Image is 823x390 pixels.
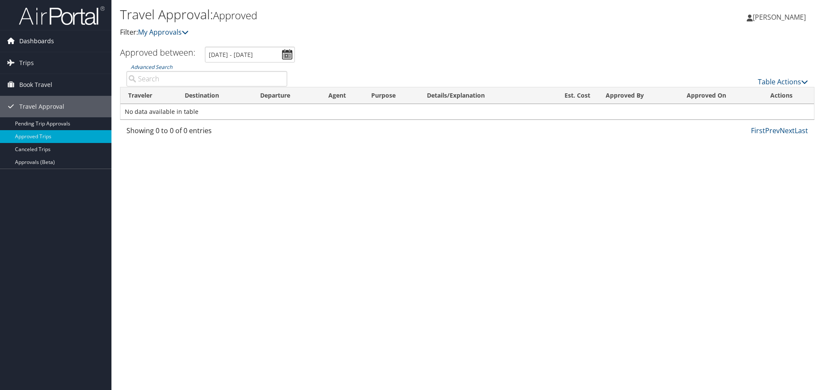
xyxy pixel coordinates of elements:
th: Approved By: activate to sort column ascending [598,87,679,104]
a: Advanced Search [131,63,172,71]
th: Departure: activate to sort column ascending [252,87,321,104]
p: Filter: [120,27,583,38]
small: Approved [213,8,257,22]
a: Last [795,126,808,135]
span: Dashboards [19,30,54,52]
span: [PERSON_NAME] [753,12,806,22]
a: Prev [765,126,780,135]
th: Agent [321,87,363,104]
a: Next [780,126,795,135]
a: First [751,126,765,135]
th: Destination: activate to sort column ascending [177,87,253,104]
td: No data available in table [120,104,814,119]
th: Approved On: activate to sort column ascending [679,87,762,104]
span: Trips [19,52,34,74]
th: Est. Cost: activate to sort column ascending [541,87,598,104]
th: Details/Explanation [419,87,541,104]
th: Purpose [363,87,419,104]
input: [DATE] - [DATE] [205,47,295,63]
a: Table Actions [758,77,808,86]
img: airportal-logo.png [19,6,105,26]
span: Book Travel [19,74,52,95]
a: [PERSON_NAME] [747,4,814,30]
th: Actions [763,87,814,104]
input: Advanced Search [126,71,287,86]
h1: Travel Approval: [120,6,583,24]
a: My Approvals [138,27,189,37]
h3: Approved between: [120,47,195,58]
span: Travel Approval [19,96,64,117]
div: Showing 0 to 0 of 0 entries [126,125,287,140]
th: Traveler: activate to sort column ascending [120,87,177,104]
